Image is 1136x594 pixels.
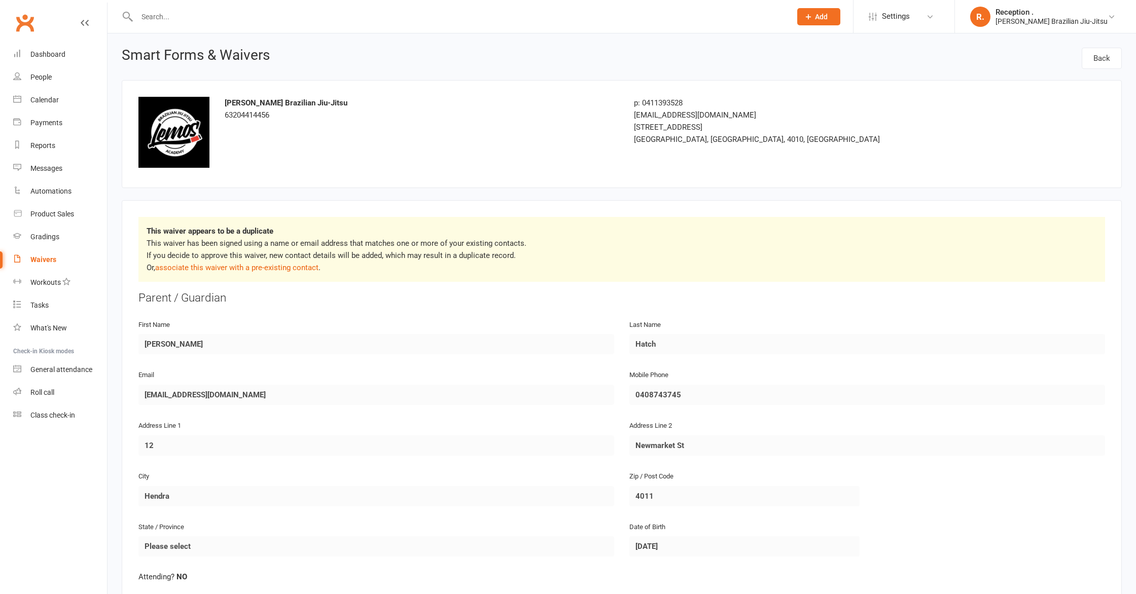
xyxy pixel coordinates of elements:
[30,365,92,374] div: General attendance
[30,119,62,127] div: Payments
[13,381,107,404] a: Roll call
[797,8,840,25] button: Add
[30,164,62,172] div: Messages
[30,141,55,150] div: Reports
[30,324,67,332] div: What's New
[13,317,107,340] a: What's New
[30,255,56,264] div: Waivers
[122,48,270,66] h1: Smart Forms & Waivers
[882,5,910,28] span: Settings
[12,10,38,35] a: Clubworx
[138,320,170,330] label: First Name
[138,370,154,381] label: Email
[13,180,107,203] a: Automations
[996,8,1108,17] div: Reception .
[13,89,107,112] a: Calendar
[30,73,52,81] div: People
[629,522,665,533] label: Date of Birth
[815,13,828,21] span: Add
[138,572,174,581] span: Attending?
[138,290,1105,306] div: Parent / Guardian
[30,96,59,104] div: Calendar
[138,471,149,482] label: City
[13,294,107,317] a: Tasks
[634,121,946,133] div: [STREET_ADDRESS]
[13,43,107,66] a: Dashboard
[629,320,661,330] label: Last Name
[634,133,946,145] div: [GEOGRAPHIC_DATA], [GEOGRAPHIC_DATA], 4010, [GEOGRAPHIC_DATA]
[147,237,1097,274] p: This waiver has been signed using a name or email address that matches one or more of your existi...
[634,97,946,109] div: p: 0411393528
[13,226,107,248] a: Gradings
[30,50,65,58] div: Dashboard
[996,17,1108,26] div: [PERSON_NAME] Brazilian Jiu-Jitsu
[629,471,673,482] label: Zip / Post Code
[13,112,107,134] a: Payments
[634,109,946,121] div: [EMAIL_ADDRESS][DOMAIN_NAME]
[30,388,54,396] div: Roll call
[138,97,209,168] img: logo.png
[13,203,107,226] a: Product Sales
[138,421,181,431] label: Address Line 1
[970,7,990,27] div: R.
[155,263,318,272] a: associate this waiver with a pre-existing contact
[13,66,107,89] a: People
[30,411,75,419] div: Class check-in
[13,134,107,157] a: Reports
[1082,48,1122,69] a: Back
[30,278,61,286] div: Workouts
[30,210,74,218] div: Product Sales
[147,227,273,236] strong: This waiver appears to be a duplicate
[30,187,72,195] div: Automations
[629,421,672,431] label: Address Line 2
[13,248,107,271] a: Waivers
[30,301,49,309] div: Tasks
[134,10,784,24] input: Search...
[13,271,107,294] a: Workouts
[13,404,107,427] a: Class kiosk mode
[13,358,107,381] a: General attendance kiosk mode
[176,572,187,581] strong: NO
[225,98,347,107] strong: [PERSON_NAME] Brazilian Jiu-Jitsu
[629,370,668,381] label: Mobile Phone
[30,233,59,241] div: Gradings
[138,522,184,533] label: State / Province
[13,157,107,180] a: Messages
[225,97,619,121] div: 63204414456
